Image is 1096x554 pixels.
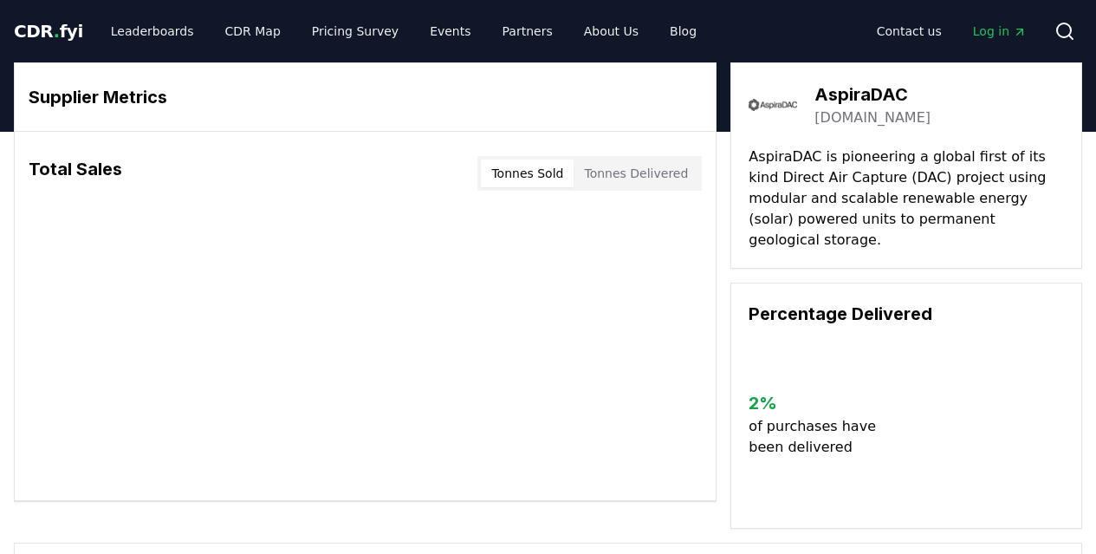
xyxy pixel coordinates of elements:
[959,16,1041,47] a: Log in
[749,81,797,129] img: AspiraDAC-logo
[489,16,567,47] a: Partners
[54,21,60,42] span: .
[14,19,83,43] a: CDR.fyi
[749,301,1064,327] h3: Percentage Delivered
[814,81,931,108] h3: AspiraDAC
[14,21,83,42] span: CDR fyi
[863,16,956,47] a: Contact us
[863,16,1041,47] nav: Main
[749,416,883,458] p: of purchases have been delivered
[574,160,698,187] button: Tonnes Delivered
[97,16,208,47] a: Leaderboards
[656,16,710,47] a: Blog
[814,108,931,128] a: [DOMAIN_NAME]
[298,16,412,47] a: Pricing Survey
[211,16,295,47] a: CDR Map
[29,156,122,191] h3: Total Sales
[29,84,702,110] h3: Supplier Metrics
[973,23,1027,40] span: Log in
[416,16,484,47] a: Events
[570,16,652,47] a: About Us
[749,147,1064,251] p: AspiraDAC is pioneering a global first of its kind Direct Air Capture (DAC) project using modular...
[97,16,710,47] nav: Main
[749,390,883,416] h3: 2 %
[481,160,574,187] button: Tonnes Sold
